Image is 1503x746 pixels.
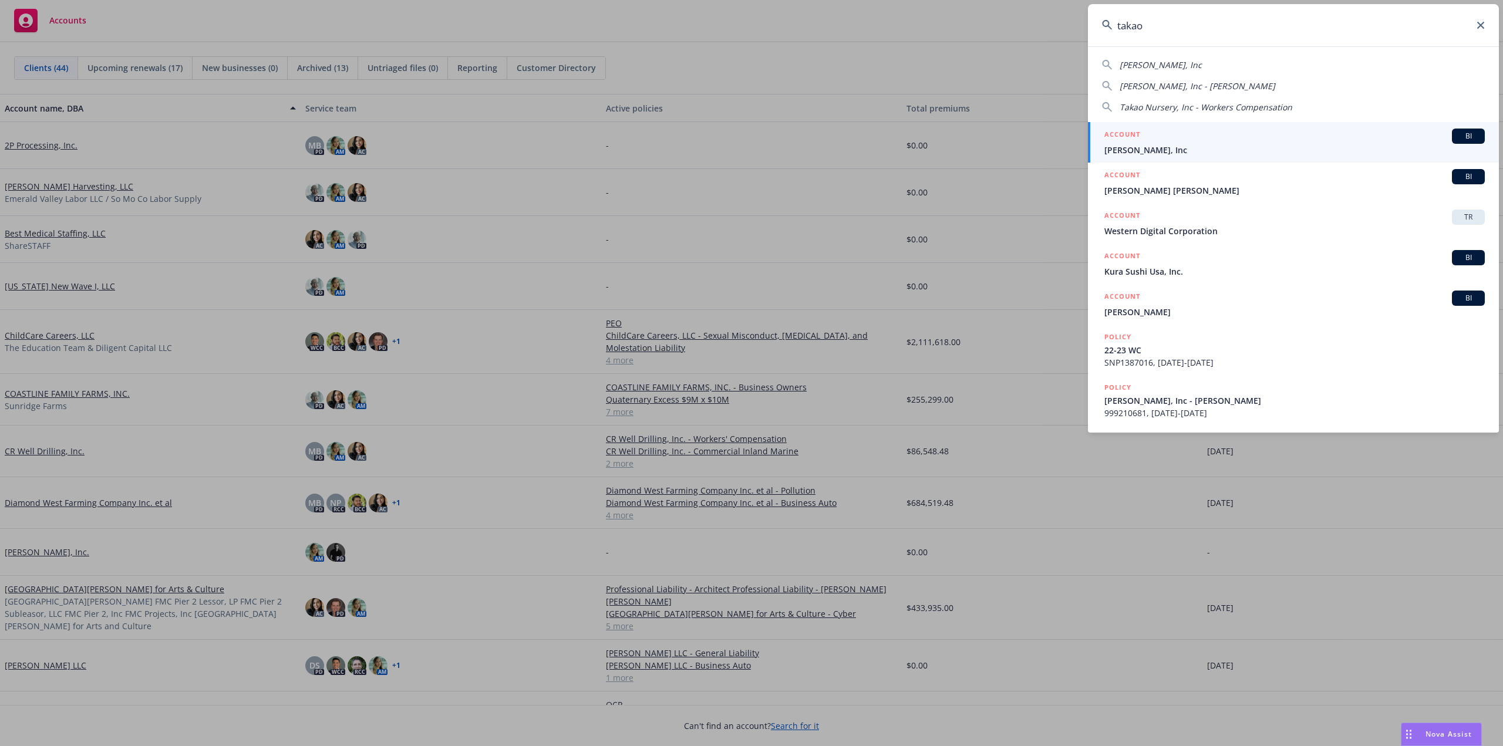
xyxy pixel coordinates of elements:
[1104,291,1140,305] h5: ACCOUNT
[1426,729,1472,739] span: Nova Assist
[1104,184,1485,197] span: [PERSON_NAME] [PERSON_NAME]
[1088,4,1499,46] input: Search...
[1104,356,1485,369] span: SNP1387016, [DATE]-[DATE]
[1104,169,1140,183] h5: ACCOUNT
[1457,293,1480,303] span: BI
[1401,723,1482,746] button: Nova Assist
[1457,131,1480,141] span: BI
[1120,102,1292,113] span: Takao Nursery, Inc - Workers Compensation
[1104,382,1131,393] h5: POLICY
[1120,80,1275,92] span: [PERSON_NAME], Inc - [PERSON_NAME]
[1088,163,1499,203] a: ACCOUNTBI[PERSON_NAME] [PERSON_NAME]
[1104,250,1140,264] h5: ACCOUNT
[1457,171,1480,182] span: BI
[1104,331,1131,343] h5: POLICY
[1104,144,1485,156] span: [PERSON_NAME], Inc
[1088,203,1499,244] a: ACCOUNTTRWestern Digital Corporation
[1120,59,1202,70] span: [PERSON_NAME], Inc
[1457,252,1480,263] span: BI
[1104,129,1140,143] h5: ACCOUNT
[1088,325,1499,375] a: POLICY22-23 WCSNP1387016, [DATE]-[DATE]
[1104,265,1485,278] span: Kura Sushi Usa, Inc.
[1088,375,1499,426] a: POLICY[PERSON_NAME], Inc - [PERSON_NAME]999210681, [DATE]-[DATE]
[1401,723,1416,745] div: Drag to move
[1104,394,1485,407] span: [PERSON_NAME], Inc - [PERSON_NAME]
[1088,244,1499,284] a: ACCOUNTBIKura Sushi Usa, Inc.
[1088,122,1499,163] a: ACCOUNTBI[PERSON_NAME], Inc
[1088,284,1499,325] a: ACCOUNTBI[PERSON_NAME]
[1104,225,1485,237] span: Western Digital Corporation
[1104,210,1140,224] h5: ACCOUNT
[1104,306,1485,318] span: [PERSON_NAME]
[1104,407,1485,419] span: 999210681, [DATE]-[DATE]
[1457,212,1480,222] span: TR
[1104,344,1485,356] span: 22-23 WC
